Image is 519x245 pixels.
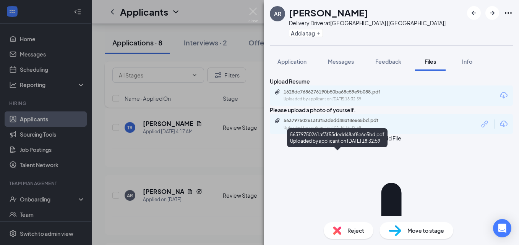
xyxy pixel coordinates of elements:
svg: Link [480,119,490,129]
div: Uploaded by applicant on [DATE] 18:32:59 [284,125,398,131]
svg: Paperclip [274,89,281,95]
svg: Ellipses [504,8,513,18]
div: 56379750261af3f53dedd48af8e6e5bd.pdf [284,118,391,124]
div: 1628dc7686276190b50ba68c59e9b088.pdf [284,89,391,95]
span: Files [425,58,436,65]
div: AR [274,10,281,18]
div: Uploaded by applicant on [DATE] 18:32:59 [284,96,398,102]
a: Paperclip56379750261af3f53dedd48af8e6e5bd.pdfUploaded by applicant on [DATE] 18:32:59 [274,118,398,131]
span: Messages [328,58,354,65]
button: PlusAdd a tag [289,29,323,37]
span: Application [277,58,307,65]
div: Upload Resume [270,77,513,85]
div: Delivery Driver at [GEOGRAPHIC_DATA] [[GEOGRAPHIC_DATA]] [289,19,446,27]
h1: [PERSON_NAME] [289,6,368,19]
span: Info [462,58,472,65]
div: Open Intercom Messenger [493,219,511,237]
span: Move to stage [407,226,444,235]
a: Paperclip1628dc7686276190b50ba68c59e9b088.pdfUploaded by applicant on [DATE] 18:32:59 [274,89,398,102]
span: Feedback [375,58,401,65]
button: ArrowLeftNew [467,6,481,20]
button: ArrowRight [485,6,499,20]
svg: Download [499,119,508,129]
svg: ArrowRight [488,8,497,18]
svg: Download [499,91,508,100]
svg: Plus [316,31,321,35]
div: Please upload a photo of yourself. [270,106,513,114]
span: Reject [347,226,364,235]
svg: Paperclip [274,118,281,124]
div: 56379750261af3f53dedd48af8e6e5bd.pdf Uploaded by applicant on [DATE] 18:32:59 [287,128,388,147]
svg: ArrowLeftNew [469,8,478,18]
